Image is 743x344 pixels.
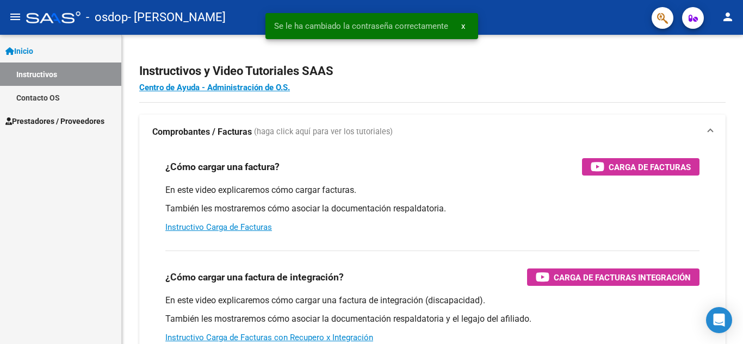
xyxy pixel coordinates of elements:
[139,115,726,149] mat-expansion-panel-header: Comprobantes / Facturas (haga click aquí para ver los tutoriales)
[165,270,344,285] h3: ¿Cómo cargar una factura de integración?
[721,10,734,23] mat-icon: person
[165,203,699,215] p: También les mostraremos cómo asociar la documentación respaldatoria.
[274,21,448,32] span: Se le ha cambiado la contraseña correctamente
[165,184,699,196] p: En este video explicaremos cómo cargar facturas.
[554,271,691,284] span: Carga de Facturas Integración
[5,115,104,127] span: Prestadores / Proveedores
[527,268,699,286] button: Carga de Facturas Integración
[609,160,691,174] span: Carga de Facturas
[254,126,393,138] span: (haga click aquí para ver los tutoriales)
[139,61,726,82] h2: Instructivos y Video Tutoriales SAAS
[86,5,128,29] span: - osdop
[165,222,272,232] a: Instructivo Carga de Facturas
[582,158,699,176] button: Carga de Facturas
[152,126,252,138] strong: Comprobantes / Facturas
[139,83,290,92] a: Centro de Ayuda - Administración de O.S.
[165,295,699,307] p: En este video explicaremos cómo cargar una factura de integración (discapacidad).
[9,10,22,23] mat-icon: menu
[461,21,465,31] span: x
[165,333,373,342] a: Instructivo Carga de Facturas con Recupero x Integración
[453,16,474,36] button: x
[128,5,226,29] span: - [PERSON_NAME]
[165,159,280,174] h3: ¿Cómo cargar una factura?
[5,45,33,57] span: Inicio
[165,313,699,325] p: También les mostraremos cómo asociar la documentación respaldatoria y el legajo del afiliado.
[706,307,732,333] div: Open Intercom Messenger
